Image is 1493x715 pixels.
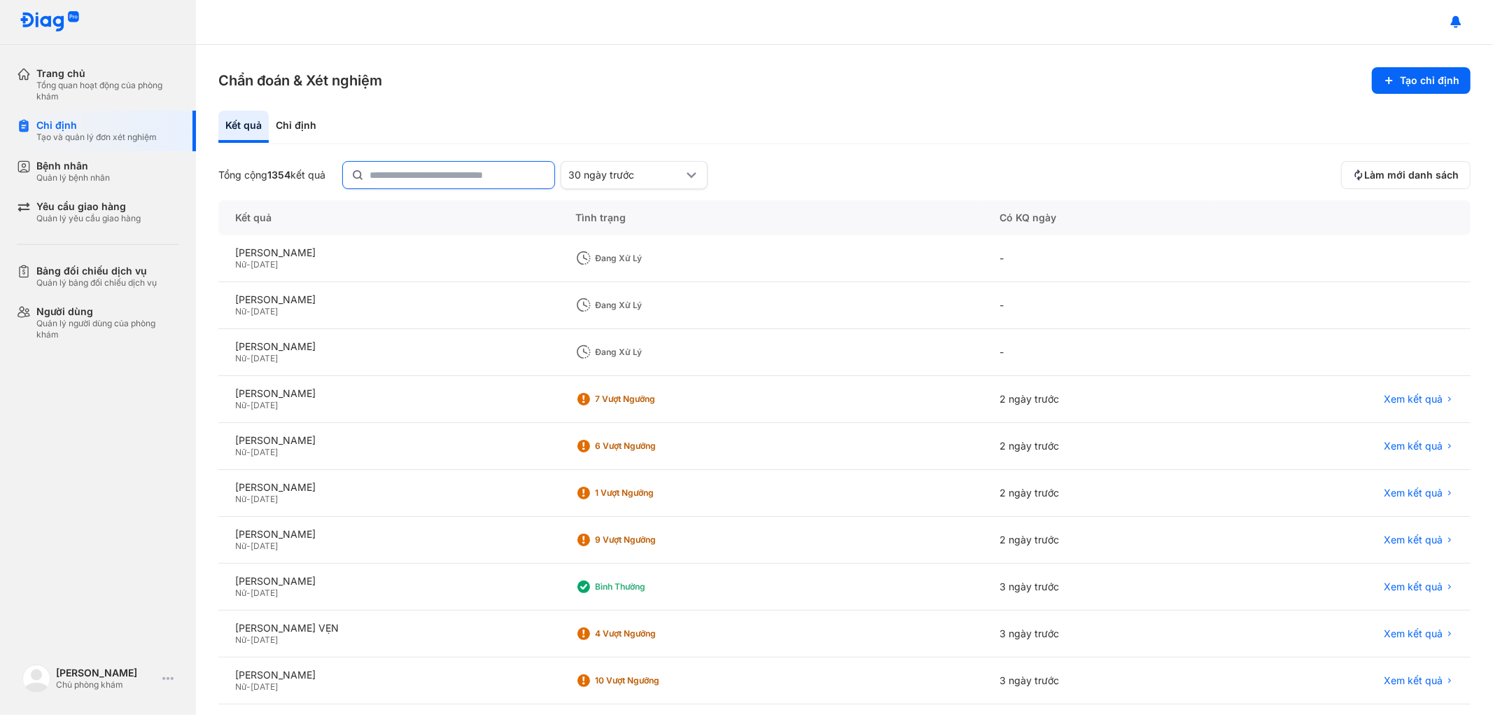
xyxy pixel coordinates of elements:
div: 2 ngày trước [983,470,1214,517]
div: - [983,282,1214,329]
div: 3 ngày trước [983,611,1214,658]
div: 9 Vượt ngưỡng [595,534,707,546]
span: Xem kết quả [1384,674,1443,687]
span: Nữ [235,541,246,551]
div: Tổng quan hoạt động của phòng khám [36,80,179,102]
div: 3 ngày trước [983,564,1214,611]
div: [PERSON_NAME] [56,667,157,679]
div: Kết quả [218,111,269,143]
div: [PERSON_NAME] [235,340,542,353]
span: - [246,634,251,645]
span: - [246,541,251,551]
div: Chủ phòng khám [56,679,157,690]
div: 3 ngày trước [983,658,1214,704]
span: Nữ [235,306,246,317]
span: Xem kết quả [1384,627,1443,640]
span: Nữ [235,681,246,692]
div: [PERSON_NAME] [235,293,542,306]
div: Đang xử lý [595,253,707,264]
span: [DATE] [251,541,278,551]
div: [PERSON_NAME] [235,528,542,541]
span: [DATE] [251,588,278,598]
span: Nữ [235,447,246,457]
div: 10 Vượt ngưỡng [595,675,707,686]
div: [PERSON_NAME] [235,481,542,494]
div: Bệnh nhân [36,160,110,172]
span: - [246,494,251,504]
span: - [246,353,251,363]
div: [PERSON_NAME] [235,434,542,447]
span: - [246,447,251,457]
div: 2 ngày trước [983,423,1214,470]
span: [DATE] [251,681,278,692]
img: logo [22,665,50,693]
div: Người dùng [36,305,179,318]
div: Tổng cộng kết quả [218,169,325,181]
div: - [983,235,1214,282]
span: - [246,259,251,270]
div: Chỉ định [36,119,157,132]
img: logo [20,11,80,33]
span: - [246,306,251,317]
div: [PERSON_NAME] [235,247,542,259]
span: [DATE] [251,447,278,457]
span: Nữ [235,400,246,410]
span: Nữ [235,494,246,504]
span: - [246,681,251,692]
div: 30 ngày trước [568,169,683,181]
div: Chỉ định [269,111,323,143]
button: Tạo chỉ định [1372,67,1471,94]
div: [PERSON_NAME] [235,575,542,588]
span: - [246,400,251,410]
div: Có KQ ngày [983,200,1214,235]
span: Xem kết quả [1384,487,1443,499]
div: - [983,329,1214,376]
div: Đang xử lý [595,300,707,311]
span: Xem kết quả [1384,581,1443,593]
div: 1 Vượt ngưỡng [595,487,707,499]
span: [DATE] [251,353,278,363]
div: Quản lý bệnh nhân [36,172,110,183]
div: [PERSON_NAME] [235,669,542,681]
span: [DATE] [251,306,278,317]
div: Quản lý bảng đối chiếu dịch vụ [36,277,157,289]
span: Nữ [235,588,246,598]
span: 1354 [267,169,290,181]
div: Tạo và quản lý đơn xét nghiệm [36,132,157,143]
div: Quản lý yêu cầu giao hàng [36,213,141,224]
span: Nữ [235,634,246,645]
span: - [246,588,251,598]
span: [DATE] [251,400,278,410]
span: Nữ [235,259,246,270]
div: 4 Vượt ngưỡng [595,628,707,639]
span: [DATE] [251,494,278,504]
div: Trang chủ [36,67,179,80]
span: Xem kết quả [1384,440,1443,452]
span: Xem kết quả [1384,534,1443,546]
div: 2 ngày trước [983,517,1214,564]
div: [PERSON_NAME] [235,387,542,400]
div: Bảng đối chiếu dịch vụ [36,265,157,277]
div: 2 ngày trước [983,376,1214,423]
div: Bình thường [595,581,707,592]
div: Kết quả [218,200,559,235]
span: Làm mới danh sách [1364,169,1459,181]
div: [PERSON_NAME] VẸN [235,622,542,634]
div: Yêu cầu giao hàng [36,200,141,213]
div: Quản lý người dùng của phòng khám [36,318,179,340]
div: 6 Vượt ngưỡng [595,440,707,452]
span: Nữ [235,353,246,363]
span: [DATE] [251,634,278,645]
div: 7 Vượt ngưỡng [595,394,707,405]
span: [DATE] [251,259,278,270]
div: Đang xử lý [595,347,707,358]
h3: Chẩn đoán & Xét nghiệm [218,71,382,90]
button: Làm mới danh sách [1341,161,1471,189]
div: Tình trạng [559,200,982,235]
span: Xem kết quả [1384,393,1443,405]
